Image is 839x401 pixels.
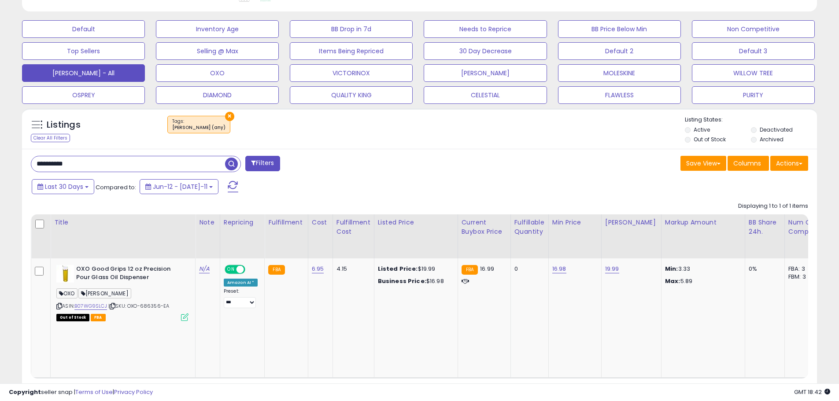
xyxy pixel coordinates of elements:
b: Business Price: [378,277,426,285]
div: $16.98 [378,277,451,285]
div: Num of Comp. [788,218,821,236]
div: Min Price [552,218,598,227]
span: Compared to: [96,183,136,191]
button: Default [22,20,145,38]
strong: Min: [665,265,678,273]
button: Filters [245,156,280,171]
div: Fulfillable Quantity [514,218,545,236]
img: 31rWMoO2zRL._SL40_.jpg [56,265,74,283]
span: [PERSON_NAME] [78,288,131,298]
strong: Copyright [9,388,41,396]
span: Jun-12 - [DATE]-11 [153,182,207,191]
div: $19.99 [378,265,451,273]
p: 3.33 [665,265,738,273]
label: Deactivated [760,126,793,133]
b: OXO Good Grips 12 oz Precision Pour Glass Oil Dispenser [76,265,183,283]
span: OXO [56,288,78,298]
div: Title [54,218,192,227]
label: Archived [760,136,784,143]
div: seller snap | | [9,388,153,397]
button: × [225,112,234,121]
a: Privacy Policy [114,388,153,396]
button: Items Being Repriced [290,42,413,60]
span: All listings that are currently out of stock and unavailable for purchase on Amazon [56,314,89,321]
div: Cost [312,218,329,227]
button: 30 Day Decrease [424,42,547,60]
button: Non Competitive [692,20,815,38]
div: Current Buybox Price [462,218,507,236]
small: FBA [268,265,285,275]
div: [PERSON_NAME] [605,218,658,227]
div: Listed Price [378,218,454,227]
div: Fulfillment Cost [336,218,370,236]
div: Amazon AI * [224,279,258,287]
a: B07WG9SLCJ [74,302,107,310]
b: Listed Price: [378,265,418,273]
button: Top Sellers [22,42,145,60]
button: Save View [680,156,726,171]
button: Actions [770,156,808,171]
div: Repricing [224,218,261,227]
button: Columns [728,156,769,171]
div: FBA: 3 [788,265,817,273]
a: 16.98 [552,265,566,273]
span: ON [225,266,237,273]
button: BB Price Below Min [558,20,681,38]
div: ASIN: [56,265,188,320]
label: Out of Stock [694,136,726,143]
span: Last 30 Days [45,182,83,191]
button: Last 30 Days [32,179,94,194]
button: OXO [156,64,279,82]
div: Markup Amount [665,218,741,227]
button: QUALITY KING [290,86,413,104]
div: 0 [514,265,542,273]
button: Selling @ Max [156,42,279,60]
button: Default 3 [692,42,815,60]
div: 0% [749,265,778,273]
span: | SKU: OXO-686356-EA [108,302,169,309]
div: Clear All Filters [31,134,70,142]
div: Preset: [224,288,258,308]
button: Jun-12 - [DATE]-11 [140,179,218,194]
div: BB Share 24h. [749,218,781,236]
button: VICTORINOX [290,64,413,82]
a: 19.99 [605,265,619,273]
span: Tags : [172,118,225,131]
button: DIAMOND [156,86,279,104]
button: BB Drop in 7d [290,20,413,38]
div: 4.15 [336,265,367,273]
span: OFF [244,266,258,273]
button: [PERSON_NAME] [424,64,547,82]
span: Columns [733,159,761,168]
button: OSPREY [22,86,145,104]
div: [PERSON_NAME] (any) [172,125,225,131]
small: FBA [462,265,478,275]
span: 16.99 [480,265,494,273]
strong: Max: [665,277,680,285]
button: FLAWLESS [558,86,681,104]
button: PURITY [692,86,815,104]
button: CELESTIAL [424,86,547,104]
a: Terms of Use [75,388,113,396]
div: FBM: 3 [788,273,817,281]
button: WILLOW TREE [692,64,815,82]
div: Fulfillment [268,218,304,227]
span: FBA [91,314,106,321]
h5: Listings [47,119,81,131]
div: Note [199,218,216,227]
p: 5.89 [665,277,738,285]
label: Active [694,126,710,133]
a: 6.95 [312,265,324,273]
button: Inventory Age [156,20,279,38]
a: N/A [199,265,210,273]
div: Displaying 1 to 1 of 1 items [738,202,808,210]
button: MOLESKINE [558,64,681,82]
span: 2025-08-11 18:42 GMT [794,388,830,396]
button: Needs to Reprice [424,20,547,38]
p: Listing States: [685,116,817,124]
button: [PERSON_NAME] - All [22,64,145,82]
button: Default 2 [558,42,681,60]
